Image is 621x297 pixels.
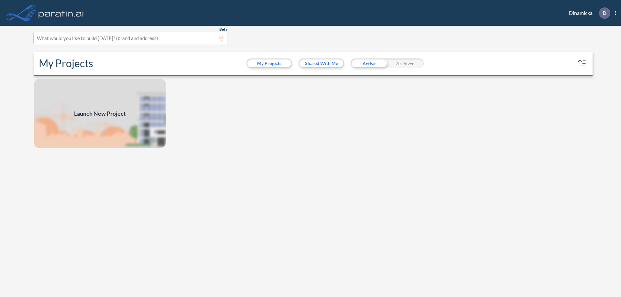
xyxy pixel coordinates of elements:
[351,58,387,68] div: Active
[34,79,166,148] a: Launch New Project
[559,7,616,19] div: Dinamicka
[39,57,93,69] h2: My Projects
[577,58,587,69] button: sort
[34,79,166,148] img: add
[300,59,343,67] button: Shared With Me
[247,59,291,67] button: My Projects
[603,10,606,16] p: D
[219,27,227,32] span: Beta
[387,58,424,68] div: Archived
[74,109,126,118] span: Launch New Project
[37,6,85,19] img: logo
